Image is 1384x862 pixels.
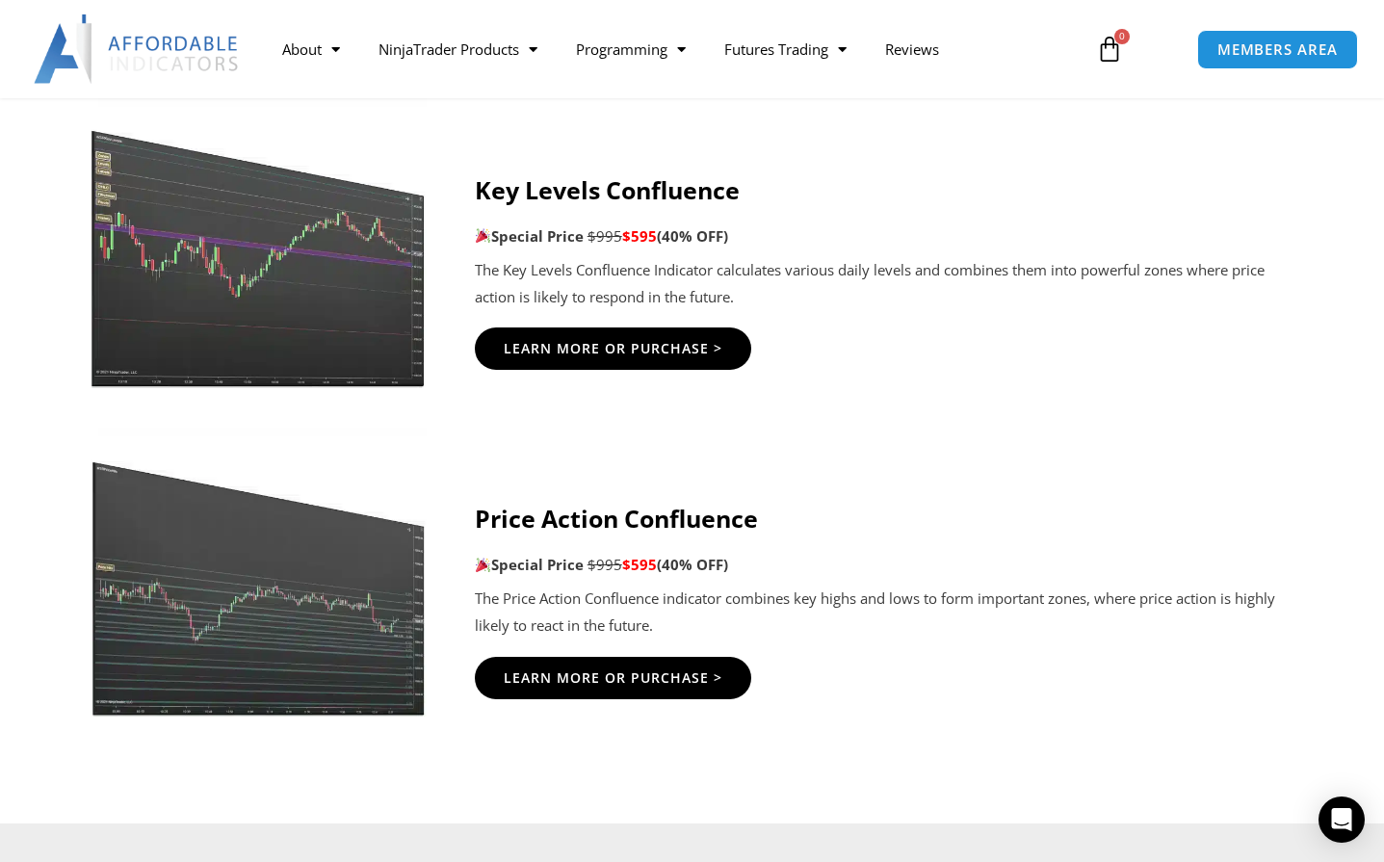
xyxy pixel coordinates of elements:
[866,27,958,71] a: Reviews
[622,226,657,246] span: $595
[1067,21,1152,77] a: 0
[476,558,490,572] img: 🎉
[475,657,751,699] a: Learn More Or Purchase >
[657,226,728,246] b: (40% OFF)
[1319,797,1365,843] div: Open Intercom Messenger
[475,327,751,370] a: Learn More Or Purchase >
[91,428,427,717] img: Price-Action-Confluence-2jpg | Affordable Indicators – NinjaTrader
[1197,30,1358,69] a: MEMBERS AREA
[475,173,740,206] strong: Key Levels Confluence
[622,555,657,574] span: $595
[1114,29,1130,44] span: 0
[588,226,622,246] span: $995
[475,586,1294,640] p: The Price Action Confluence indicator combines key highs and lows to form important zones, where ...
[359,27,557,71] a: NinjaTrader Products
[475,555,584,574] strong: Special Price
[475,502,758,535] strong: Price Action Confluence
[504,342,722,355] span: Learn More Or Purchase >
[588,555,622,574] span: $995
[476,228,490,243] img: 🎉
[34,14,241,84] img: LogoAI | Affordable Indicators – NinjaTrader
[475,257,1294,311] p: The Key Levels Confluence Indicator calculates various daily levels and combines them into powerf...
[504,671,722,685] span: Learn More Or Purchase >
[657,555,728,574] b: (40% OFF)
[1217,42,1338,57] span: MEMBERS AREA
[705,27,866,71] a: Futures Trading
[475,226,584,246] strong: Special Price
[91,98,427,387] img: Key-Levels-1jpg | Affordable Indicators – NinjaTrader
[263,27,1080,71] nav: Menu
[557,27,705,71] a: Programming
[263,27,359,71] a: About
